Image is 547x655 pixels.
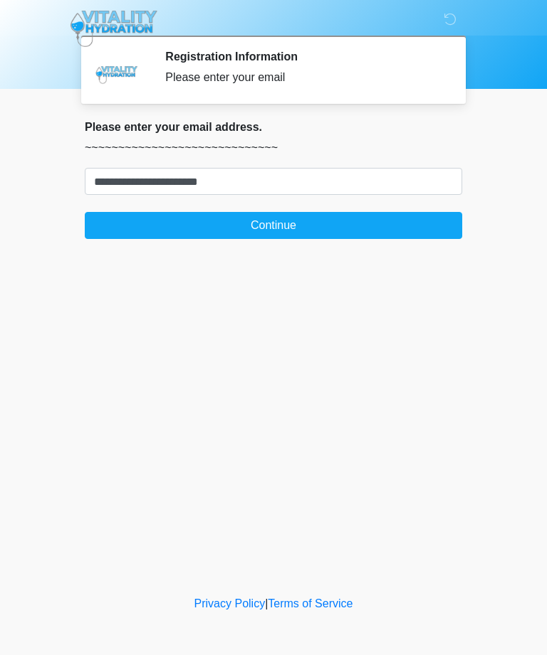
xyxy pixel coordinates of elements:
[85,212,462,239] button: Continue
[85,139,462,156] p: ~~~~~~~~~~~~~~~~~~~~~~~~~~~~~
[265,597,268,609] a: |
[165,69,441,86] div: Please enter your email
[95,50,138,92] img: Agent Avatar
[85,120,462,134] h2: Please enter your email address.
[71,11,157,47] img: Vitality Hydration Logo
[194,597,266,609] a: Privacy Policy
[268,597,353,609] a: Terms of Service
